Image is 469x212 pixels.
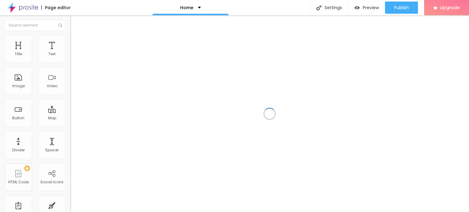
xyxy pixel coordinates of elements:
button: Preview [348,2,385,14]
div: Spacer [45,148,59,152]
div: Social Icons [40,180,64,184]
span: Upgrade [440,5,460,10]
button: Publish [385,2,418,14]
input: Search element [5,20,66,31]
div: HTML Code [8,180,29,184]
img: Icone [59,23,62,27]
img: Icone [316,5,322,10]
div: Image [12,84,25,88]
div: Title [15,52,22,56]
div: Video [47,84,57,88]
img: view-1.svg [354,5,360,10]
div: Button [12,116,24,120]
div: Page editor [41,5,71,10]
span: Preview [363,5,379,10]
span: Publish [394,5,409,10]
p: Home [180,5,193,10]
div: Divider [12,148,25,152]
div: Text [48,52,56,56]
div: Map [48,116,56,120]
